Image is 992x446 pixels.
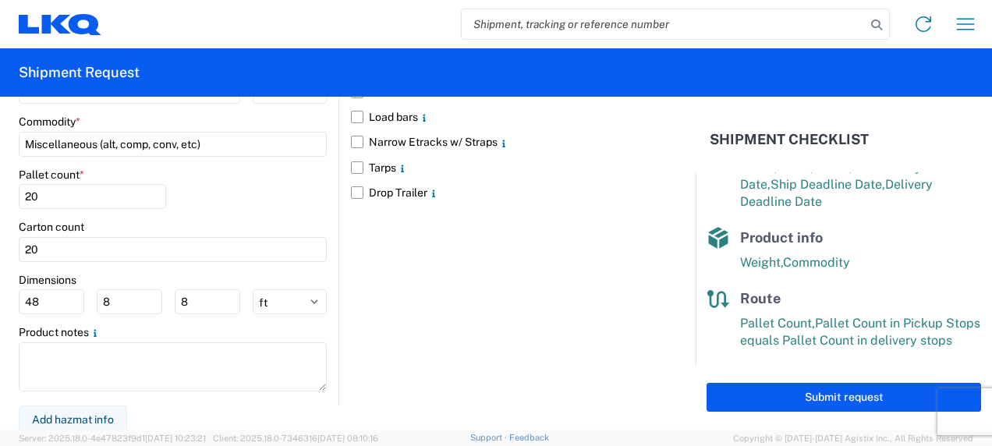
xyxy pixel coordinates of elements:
input: Shipment, tracking or reference number [462,9,866,39]
span: Ship Deadline Date, [771,177,885,192]
span: Copyright © [DATE]-[DATE] Agistix Inc., All Rights Reserved [733,431,973,445]
button: Add hazmat info [19,405,127,434]
span: Route [740,290,781,306]
label: Tarps [351,155,658,180]
label: Pallet count [19,168,84,182]
span: Pallet Count, [740,316,815,331]
span: Pallet Count in Pickup Stops equals Pallet Count in delivery stops [740,316,980,348]
label: Product notes [19,325,101,339]
h2: Shipment Request [19,63,140,82]
span: [DATE] 08:10:16 [317,434,378,443]
span: Weight, [740,255,783,270]
label: Narrow Etracks w/ Straps [351,129,658,154]
label: Load bars [351,104,658,129]
a: Feedback [509,433,549,442]
label: Commodity [19,115,80,129]
h2: Shipment Checklist [710,130,869,149]
label: Carton count [19,220,84,234]
span: Commodity [783,255,850,270]
button: Submit request [707,383,981,412]
span: Product info [740,229,823,246]
label: Dimensions [19,273,76,287]
span: Client: 2025.18.0-7346316 [213,434,378,443]
input: L [19,289,84,314]
input: W [97,289,162,314]
span: Server: 2025.18.0-4e47823f9d1 [19,434,206,443]
label: Drop Trailer [351,180,658,205]
span: [DATE] 10:23:21 [145,434,206,443]
a: Support [470,433,509,442]
input: H [175,289,240,314]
